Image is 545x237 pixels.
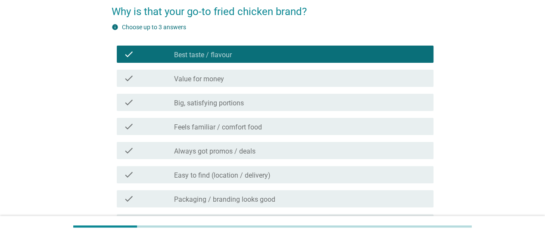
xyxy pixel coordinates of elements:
i: check [124,145,134,156]
i: check [124,49,134,59]
i: check [124,97,134,108]
label: Big, satisfying portions [174,99,244,108]
label: Best taste / flavour [174,51,232,59]
i: check [124,121,134,132]
i: check [124,194,134,204]
i: info [112,24,118,31]
label: Value for money [174,75,224,83]
label: Feels familiar / comfort food [174,123,262,132]
i: check [124,169,134,180]
label: Easy to find (location / delivery) [174,171,271,180]
label: Always got promos / deals [174,147,255,156]
label: Choose up to 3 answers [122,24,186,31]
i: check [124,73,134,83]
label: Packaging / branding looks good [174,195,275,204]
